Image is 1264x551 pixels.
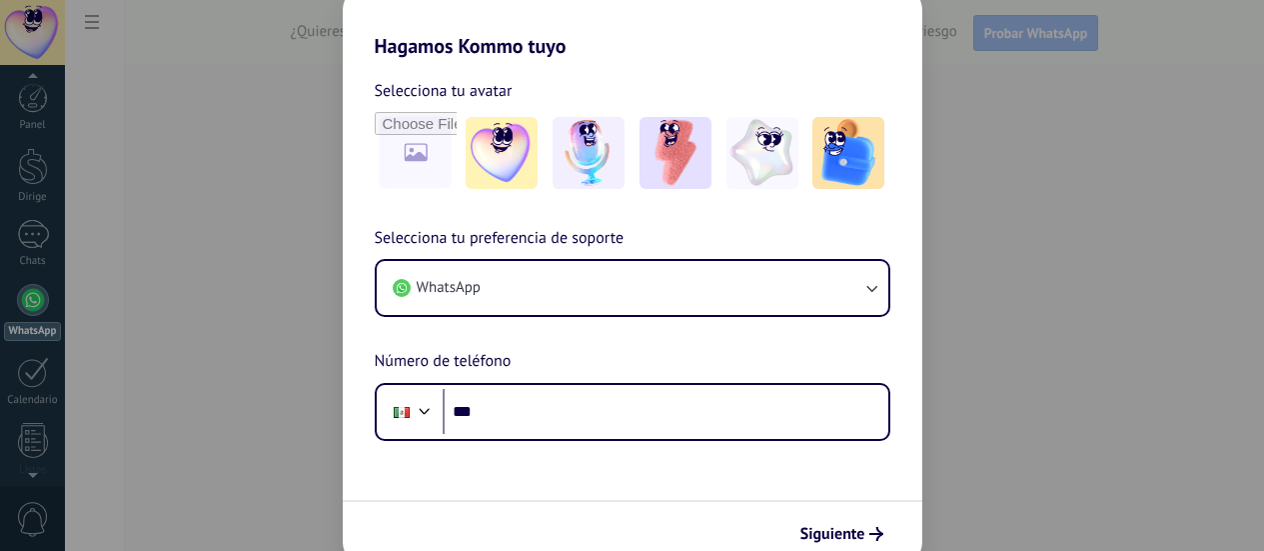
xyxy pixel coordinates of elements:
[375,349,512,375] span: Número de teléfono
[383,391,421,433] div: Mexico: + 52
[812,117,884,189] img: -5.jpeg
[553,117,625,189] img: -2.jpeg
[639,117,711,189] img: -3.jpeg
[726,117,798,189] img: -4.jpeg
[466,117,538,189] img: -1.jpeg
[375,78,513,104] span: Selecciona tu avatar
[417,278,481,298] span: WhatsApp
[791,517,892,551] button: Siguiente
[800,527,865,541] span: Siguiente
[377,261,888,315] button: WhatsApp
[375,226,625,252] span: Selecciona tu preferencia de soporte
